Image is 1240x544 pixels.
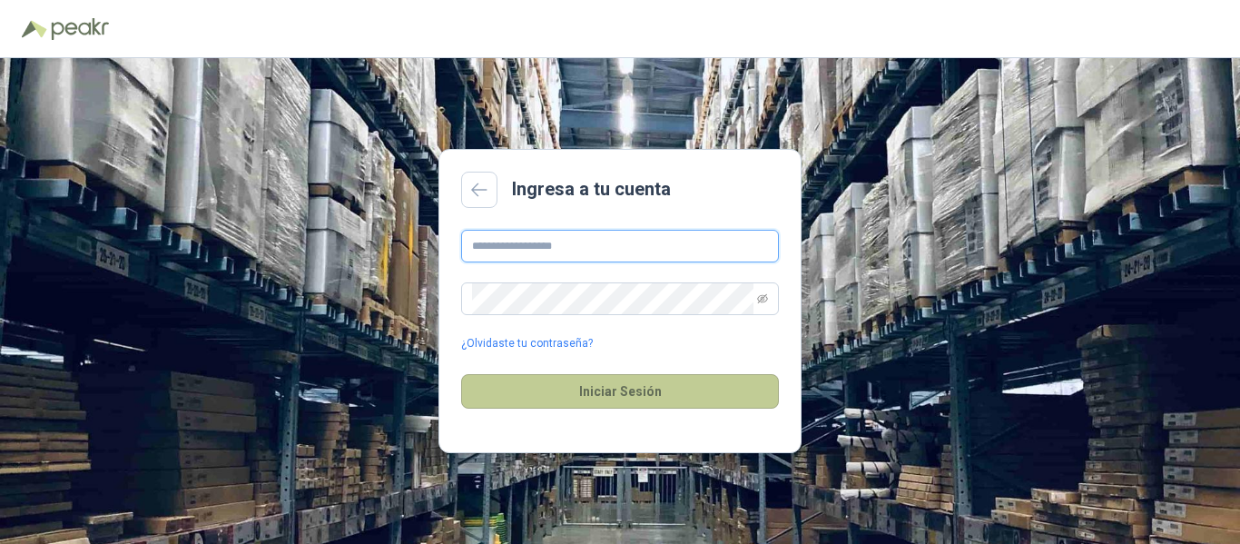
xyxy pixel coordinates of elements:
a: ¿Olvidaste tu contraseña? [461,335,593,352]
button: Iniciar Sesión [461,374,779,409]
span: eye-invisible [757,293,768,304]
img: Logo [22,20,47,38]
img: Peakr [51,18,109,40]
h2: Ingresa a tu cuenta [512,175,671,203]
